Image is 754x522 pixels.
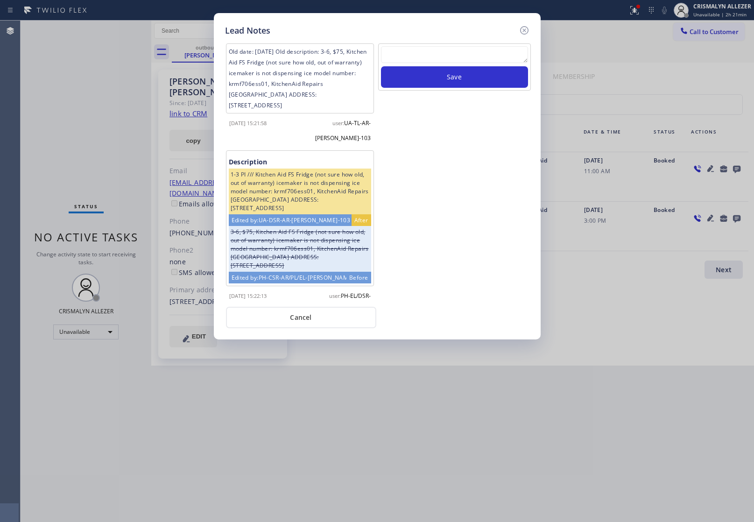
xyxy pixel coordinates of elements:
[329,292,341,299] span: user:
[332,120,344,127] span: user:
[315,292,371,315] span: PH-EL/DSR-[PERSON_NAME]-115
[225,24,270,37] h5: Lead Notes
[226,307,376,328] button: Cancel
[352,214,371,226] div: After
[229,214,353,226] div: Edited by: UA-DSR-AR-[PERSON_NAME]-103
[229,272,369,283] div: Edited by: PH-CSR-AR/PL/EL-[PERSON_NAME]-115
[229,169,371,214] div: 1-3 PI /// Kitchen Aid FS Fridge (not sure how old, out of warranty) icemaker is not dispensing i...
[346,272,371,283] div: Before
[229,226,371,272] div: 3-6, $75, Kitchen Aid FS Fridge (not sure how old, out of warranty) icemaker is not dispensing ic...
[226,43,374,113] div: Old date: [DATE] Old description: 3-6, $75, Kitchen Aid FS Fridge (not sure how old, out of warra...
[229,292,267,299] span: [DATE] 15:22:13
[381,66,528,88] button: Save
[229,120,267,127] span: [DATE] 15:21:58
[229,156,371,169] div: Description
